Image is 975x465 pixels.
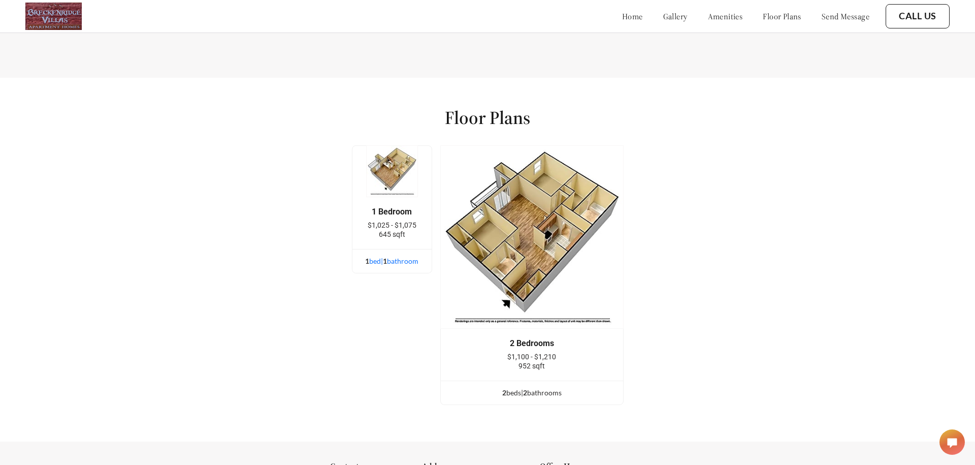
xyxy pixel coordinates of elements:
[383,257,387,265] span: 1
[822,11,869,21] a: send message
[25,3,82,30] img: Company logo
[763,11,801,21] a: floor plans
[379,230,405,238] span: 645 sqft
[368,207,416,216] div: 1 Bedroom
[708,11,743,21] a: amenities
[507,353,556,361] span: $1,100 - $1,210
[899,11,936,22] a: Call Us
[445,106,530,129] h1: Floor Plans
[365,257,369,265] span: 1
[352,256,432,267] div: bed | bathroom
[622,11,643,21] a: home
[441,387,623,398] div: bed s | bathroom s
[663,11,688,21] a: gallery
[523,388,527,397] span: 2
[366,145,418,197] img: example
[518,362,545,370] span: 952 sqft
[456,339,608,348] div: 2 Bedrooms
[368,221,416,229] span: $1,025 - $1,075
[502,388,506,397] span: 2
[886,4,950,28] button: Call Us
[440,145,624,329] img: example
